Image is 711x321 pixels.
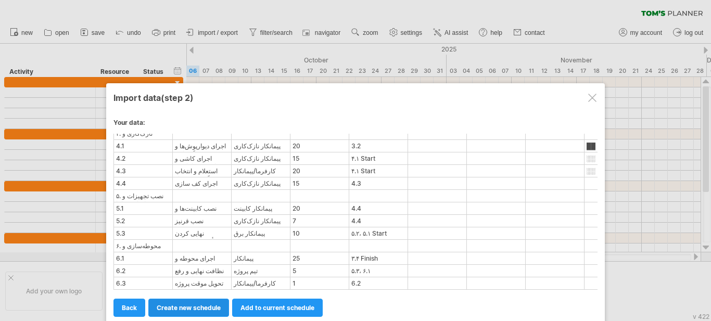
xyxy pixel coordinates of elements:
[350,215,407,226] div: 4.4
[173,165,231,176] div: استعلام و انتخاب سنگ کف و حمل
[173,265,231,276] div: نظافت نهایی و رفع ایرادات (Punch List)
[113,88,598,107] div: Import data
[291,215,348,226] div: 7
[115,240,172,251] div: ۶. محوطه‌سازی و تحویل
[115,165,172,176] div: 4.3
[350,140,407,151] div: 3.2
[585,153,642,164] div: ░░
[148,299,229,317] a: create new schedule
[291,265,348,276] div: 5
[232,178,289,189] div: پیمانکار نازک‌کاری
[173,278,231,289] div: تحویل موقت پروژه
[232,228,289,239] div: پیمانکار برق
[232,203,289,214] div: پیمانکار کابینت
[173,253,231,264] div: اجرای محوطه و لنداسکیپ
[115,128,172,139] div: ۴. نازک‌کاری و کف‌سازی
[350,165,407,176] div: ۴.۱ Start
[115,228,172,239] div: 5.3
[157,304,221,312] span: create new schedule
[232,265,289,276] div: تیم پروژه
[122,304,137,312] span: back
[350,228,407,239] div: ۵.۲، ۵.۱ Start
[232,215,289,226] div: پیمانکار نازک‌کاری
[115,203,172,214] div: 5.1
[232,278,289,289] div: کارفرما/پیمانکار
[240,304,314,312] span: add to current schedule
[115,278,172,289] div: 6.3
[350,265,407,276] div: ۵.۳، ۶.۱
[291,153,348,164] div: 15
[115,153,172,164] div: 4.2
[113,119,598,132] div: Your data:
[291,278,348,289] div: 1
[350,178,407,189] div: 4.3
[291,165,348,176] div: 20
[350,203,407,214] div: 4.4
[350,278,407,289] div: 6.2
[173,215,231,226] div: نصب قرنیز
[350,253,407,264] div: ۳.۴ Finish
[291,140,348,151] div: 20
[232,140,289,151] div: پیمانکار نازک‌کاری
[291,178,348,189] div: 15
[173,178,231,189] div: اجرای کف سازی (نصب اسلب‌ها)
[232,299,323,317] a: add to current schedule
[115,178,172,189] div: 4.4
[291,228,348,239] div: 10
[115,215,172,226] div: 5.2
[173,153,231,164] div: اجرای کاشی و سرامیک فضاهای تر
[232,165,289,176] div: کارفرما/پیمانکار
[232,253,289,264] div: پیمانکار محوطه‌سازی
[232,153,289,164] div: پیمانکار نازک‌کاری
[113,299,145,317] a: back
[115,253,172,264] div: 6.1
[350,153,407,164] div: ۴.۱ Start
[115,190,172,201] div: ۵. نصب تجهیزات و اتمام فضاها
[173,203,231,214] div: نصب کابینت‌ها و کمدها
[585,140,642,151] div: ██
[161,93,194,103] span: (step 2)
[585,165,642,176] div: ░░
[291,253,348,264] div: 25
[173,140,231,151] div: اجرای دیوارپوش‌ها و رنگ کاری
[115,265,172,276] div: 6.2
[291,203,348,214] div: 20
[115,140,172,151] div: 4.1
[173,228,231,239] div: نهایی کردن تأسیسات برق و کارگذاری لامپ‌ها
